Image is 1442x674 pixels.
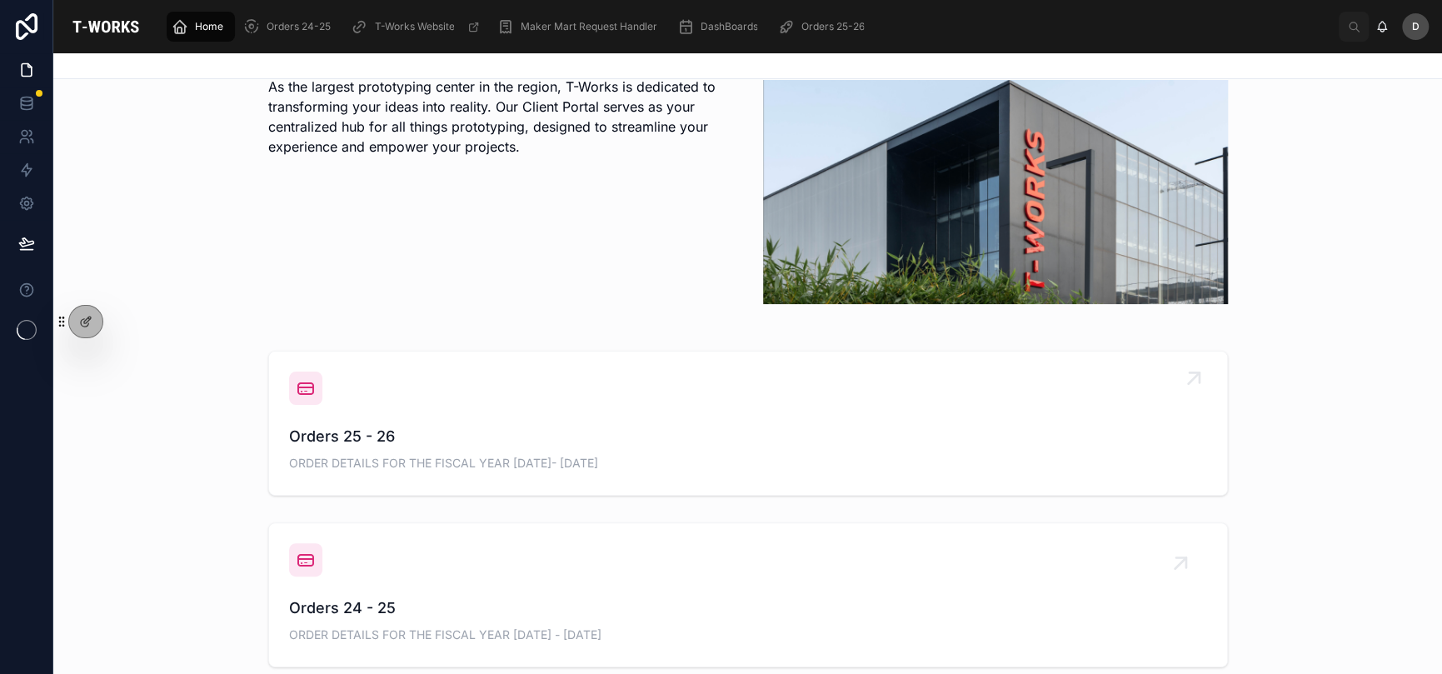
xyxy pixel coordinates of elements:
[167,12,235,42] a: Home
[801,20,864,33] span: Orders 25-26
[289,455,1207,472] span: ORDER DETAILS FOR THE FISCAL YEAR [DATE]- [DATE]
[671,12,769,42] a: DashBoards
[195,20,223,33] span: Home
[158,8,1339,45] div: scrollable content
[763,73,1228,304] img: 20656-Tworks-build.png
[346,12,488,42] a: T-Works Website
[267,20,331,33] span: Orders 24-25
[374,20,454,33] span: T-Works Website
[772,12,876,42] a: Orders 25-26
[289,627,1207,643] span: ORDER DETAILS FOR THE FISCAL YEAR [DATE] - [DATE]
[289,425,1207,448] span: Orders 25 - 26
[268,77,733,157] p: As the largest prototyping center in the region, T-Works is dedicated to transforming your ideas ...
[269,352,1227,495] a: Orders 25 - 26ORDER DETAILS FOR THE FISCAL YEAR [DATE]- [DATE]
[520,20,656,33] span: Maker Mart Request Handler
[67,13,145,40] img: App logo
[238,12,342,42] a: Orders 24-25
[1412,20,1420,33] span: D
[289,597,1207,620] span: Orders 24 - 25
[700,20,757,33] span: DashBoards
[491,12,668,42] a: Maker Mart Request Handler
[269,523,1227,667] a: Orders 24 - 25ORDER DETAILS FOR THE FISCAL YEAR [DATE] - [DATE]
